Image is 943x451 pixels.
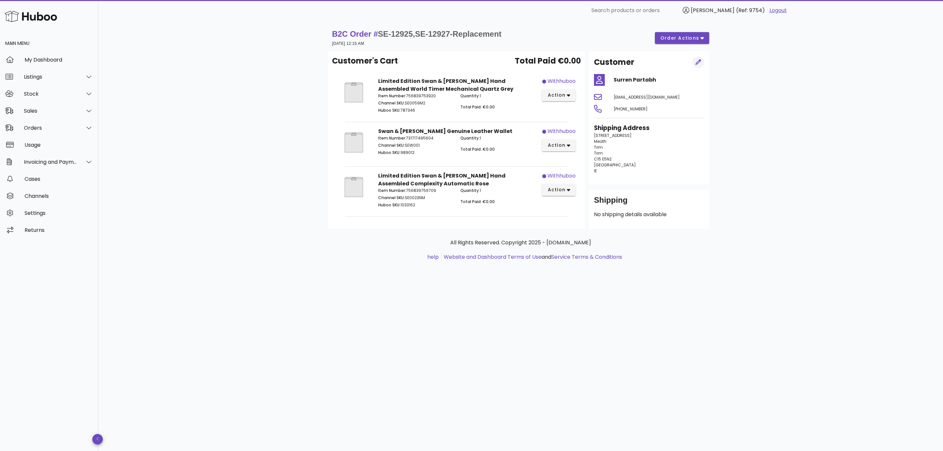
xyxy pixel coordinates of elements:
[378,107,453,113] p: 787346
[378,188,406,193] span: Item Number:
[691,7,734,14] span: [PERSON_NAME]
[337,77,370,107] img: Product Image
[378,195,405,200] span: Channel SKU:
[551,253,622,261] a: Service Terms & Conditions
[547,77,576,85] div: withhuboo
[441,253,622,261] li: and
[427,253,439,261] a: help
[378,127,512,135] strong: Swan & [PERSON_NAME] Genuine Leather Wallet
[378,135,406,141] span: Item Number:
[460,104,495,110] span: Total Paid: €0.00
[25,227,93,233] div: Returns
[378,202,400,208] span: Huboo SKU:
[594,144,603,150] span: Trim
[378,142,405,148] span: Channel SKU:
[378,150,400,155] span: Huboo SKU:
[594,168,597,174] span: IE
[547,186,565,193] span: action
[769,7,787,14] a: Logout
[24,91,77,97] div: Stock
[332,29,502,38] strong: B2C Order #
[378,77,513,93] strong: Limited Edition Swan & [PERSON_NAME] Hand Assembled World Timer Mechanical Quartz Grey
[332,41,364,46] small: [DATE] 12:15 AM
[25,142,93,148] div: Usage
[378,29,502,38] span: SE-12925,SE-12927-Replacement
[444,253,542,261] a: Website and Dashboard Terms of Use
[594,56,634,68] h2: Customer
[332,55,398,67] span: Customer's Cart
[542,184,576,196] button: action
[594,195,704,211] div: Shipping
[542,140,576,151] button: action
[24,125,77,131] div: Orders
[378,142,453,148] p: SEW001
[378,100,405,106] span: Channel SKU:
[594,156,612,162] span: C15 E5N2
[594,133,632,138] span: [STREET_ADDRESS]
[25,176,93,182] div: Cases
[460,188,535,194] p: 1
[594,123,704,133] h3: Shipping Address
[24,108,77,114] div: Sales
[547,142,565,149] span: action
[378,93,406,99] span: Item Number:
[378,202,453,208] p: 1033162
[337,172,370,202] img: Product Image
[378,188,453,194] p: 756839756709
[378,135,453,141] p: 731717495604
[460,135,480,141] span: Quantity:
[614,106,648,112] span: [PHONE_NUMBER]
[378,100,453,106] p: SE0059M2
[547,127,576,135] div: withhuboo
[25,193,93,199] div: Channels
[515,55,581,67] span: Total Paid €0.00
[460,146,495,152] span: Total Paid: €0.00
[594,150,603,156] span: Trim
[24,159,77,165] div: Invoicing and Payments
[378,150,453,156] p: 989012
[594,162,636,168] span: [GEOGRAPHIC_DATA]
[614,76,704,84] h4: Surren Partabh
[378,195,453,201] p: SE0023NM
[25,57,93,63] div: My Dashboard
[460,93,535,99] p: 1
[655,32,709,44] button: order actions
[594,211,704,218] p: No shipping details available
[5,9,57,23] img: Huboo Logo
[378,107,400,113] span: Huboo SKU:
[736,7,765,14] span: (Ref: 9754)
[378,172,506,187] strong: Limited Edition Swan & [PERSON_NAME] Hand Assembled Complexity Automatic Rose
[547,172,576,180] div: withhuboo
[333,239,708,247] p: All Rights Reserved. Copyright 2025 - [DOMAIN_NAME]
[337,127,370,158] img: Product Image
[460,135,535,141] p: 1
[614,94,680,100] span: [EMAIL_ADDRESS][DOMAIN_NAME]
[594,139,606,144] span: Meath
[460,199,495,204] span: Total Paid: €0.00
[660,35,699,42] span: order actions
[378,93,453,99] p: 756839753920
[24,74,77,80] div: Listings
[460,188,480,193] span: Quantity:
[460,93,480,99] span: Quantity:
[25,210,93,216] div: Settings
[542,89,576,101] button: action
[547,92,565,99] span: action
